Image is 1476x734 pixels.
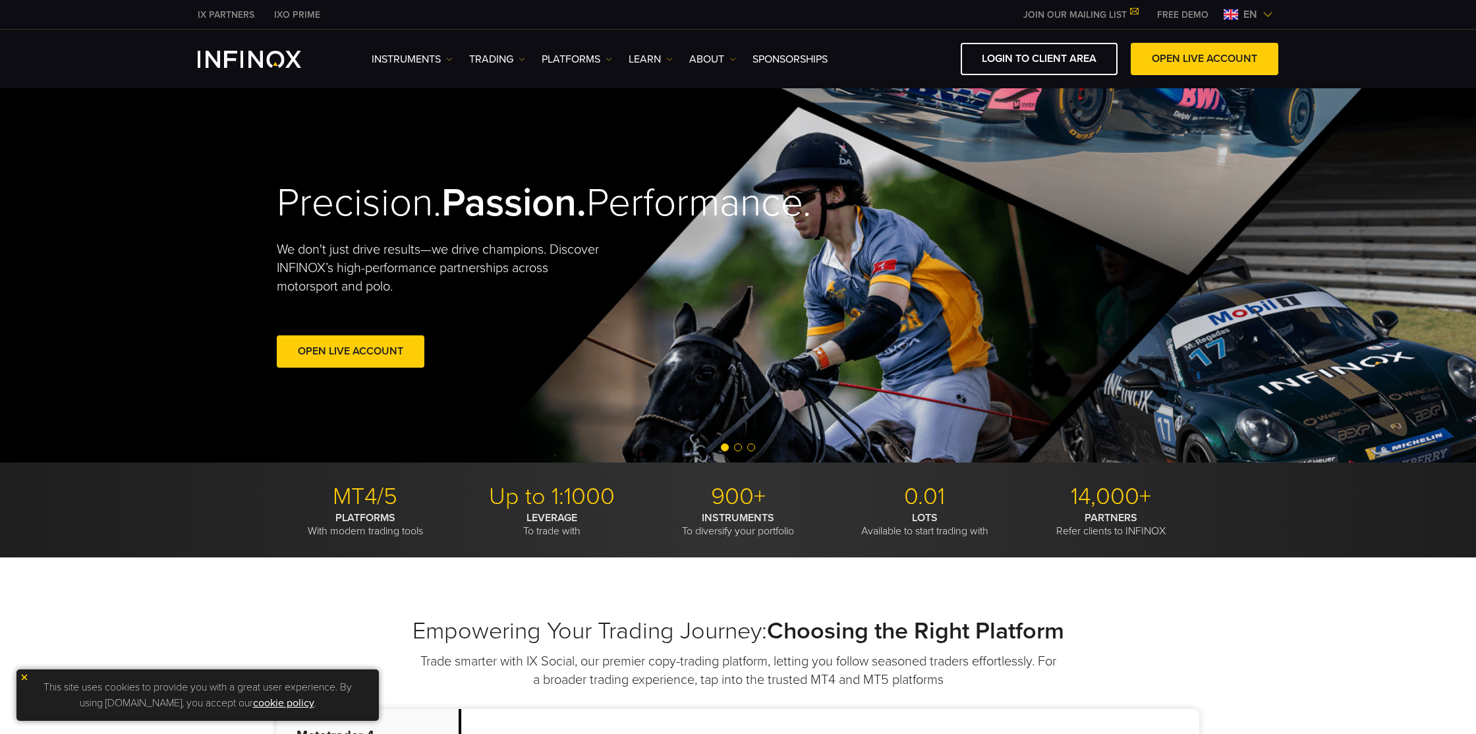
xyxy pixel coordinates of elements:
[469,51,525,67] a: TRADING
[1023,511,1199,538] p: Refer clients to INFINOX
[650,511,826,538] p: To diversify your portfolio
[188,8,264,22] a: INFINOX
[277,617,1199,646] h2: Empowering Your Trading Journey:
[277,335,424,368] a: Open Live Account
[1013,9,1147,20] a: JOIN OUR MAILING LIST
[1238,7,1263,22] span: en
[335,511,395,524] strong: PLATFORMS
[836,482,1013,511] p: 0.01
[23,676,372,714] p: This site uses cookies to provide you with a great user experience. By using [DOMAIN_NAME], you a...
[961,43,1118,75] a: LOGIN TO CLIENT AREA
[836,511,1013,538] p: Available to start trading with
[702,511,774,524] strong: INSTRUMENTS
[526,511,577,524] strong: LEVERAGE
[629,51,673,67] a: Learn
[463,511,640,538] p: To trade with
[542,51,612,67] a: PLATFORMS
[1023,482,1199,511] p: 14,000+
[198,51,332,68] a: INFINOX Logo
[752,51,828,67] a: SPONSORSHIPS
[1147,8,1218,22] a: INFINOX MENU
[747,443,755,451] span: Go to slide 3
[418,652,1058,689] p: Trade smarter with IX Social, our premier copy-trading platform, letting you follow seasoned trad...
[277,179,692,227] h2: Precision. Performance.
[20,673,29,682] img: yellow close icon
[767,617,1064,645] strong: Choosing the Right Platform
[372,51,453,67] a: Instruments
[253,696,314,710] a: cookie policy
[650,482,826,511] p: 900+
[689,51,736,67] a: ABOUT
[1085,511,1137,524] strong: PARTNERS
[264,8,330,22] a: INFINOX
[912,511,938,524] strong: LOTS
[463,482,640,511] p: Up to 1:1000
[441,179,586,227] strong: Passion.
[277,240,609,296] p: We don't just drive results—we drive champions. Discover INFINOX’s high-performance partnerships ...
[734,443,742,451] span: Go to slide 2
[277,511,453,538] p: With modern trading tools
[1131,43,1278,75] a: OPEN LIVE ACCOUNT
[721,443,729,451] span: Go to slide 1
[277,482,453,511] p: MT4/5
